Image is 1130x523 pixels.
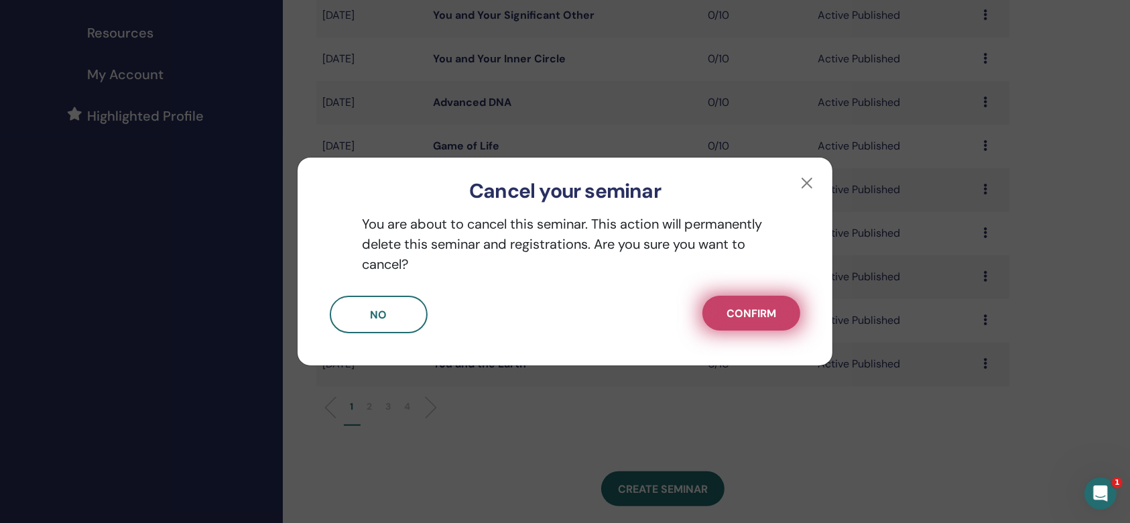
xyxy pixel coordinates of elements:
p: You are about to cancel this seminar. This action will permanently delete this seminar and regist... [330,214,800,274]
button: No [330,296,428,333]
h3: Cancel your seminar [319,179,811,203]
span: Confirm [727,306,776,321]
button: Confirm [702,296,800,331]
span: 1 [1112,477,1123,488]
span: No [371,308,387,322]
iframe: Intercom live chat [1084,477,1117,510]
